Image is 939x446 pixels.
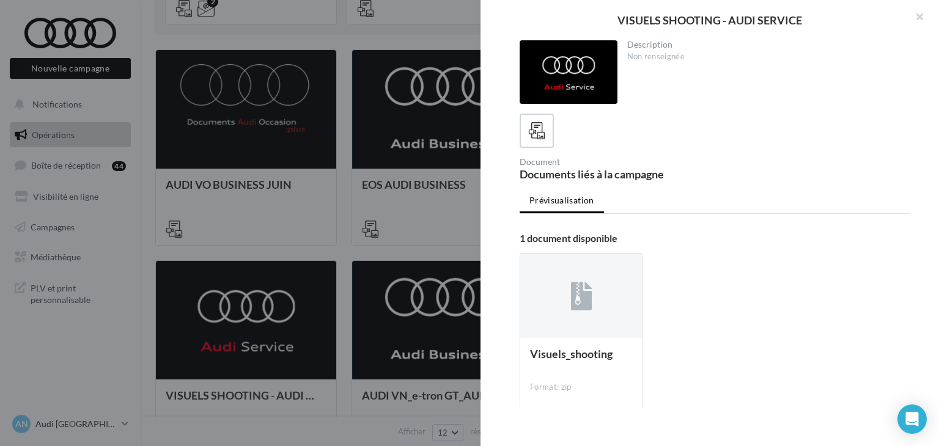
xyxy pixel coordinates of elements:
div: Documents liés à la campagne [520,169,710,180]
div: 1 document disponible [520,233,910,243]
div: Document [520,158,710,166]
span: Visuels_shooting [530,347,613,360]
div: Non renseignée [627,51,900,62]
div: VISUELS SHOOTING - AUDI SERVICE [500,15,919,26]
div: Description [627,40,900,49]
div: Format: zip [530,382,633,393]
div: Open Intercom Messenger [897,404,927,434]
